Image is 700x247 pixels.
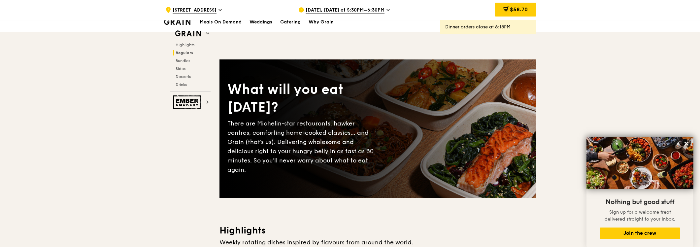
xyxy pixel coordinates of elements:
img: DSC07876-Edit02-Large.jpeg [586,137,693,189]
img: Grain web logo [173,28,203,40]
div: Dinner orders close at 6:15PM [445,24,531,30]
img: Ember Smokery web logo [173,95,203,109]
a: Catering [276,12,305,32]
div: There are Michelin-star restaurants, hawker centres, comforting home-cooked classics… and Grain (... [227,119,378,174]
div: Catering [280,12,301,32]
span: [DATE], [DATE] at 5:30PM–6:30PM [306,7,384,14]
a: Weddings [246,12,276,32]
span: Sign up for a welcome treat delivered straight to your inbox. [605,209,675,222]
button: Join the crew [600,228,680,239]
span: Highlights [176,43,194,47]
div: What will you eat [DATE]? [227,81,378,116]
h1: Meals On Demand [200,19,242,25]
div: Why Grain [309,12,334,32]
div: Weddings [250,12,272,32]
span: Sides [176,66,185,71]
a: Why Grain [305,12,338,32]
span: [STREET_ADDRESS] [173,7,217,14]
span: Bundles [176,58,190,63]
span: Nothing but good stuff [606,198,674,206]
button: Close [681,138,692,149]
span: Drinks [176,82,187,87]
span: Regulars [176,51,193,55]
span: $58.70 [510,6,528,13]
h3: Highlights [219,225,536,236]
div: Weekly rotating dishes inspired by flavours from around the world. [219,238,536,247]
span: Desserts [176,74,191,79]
